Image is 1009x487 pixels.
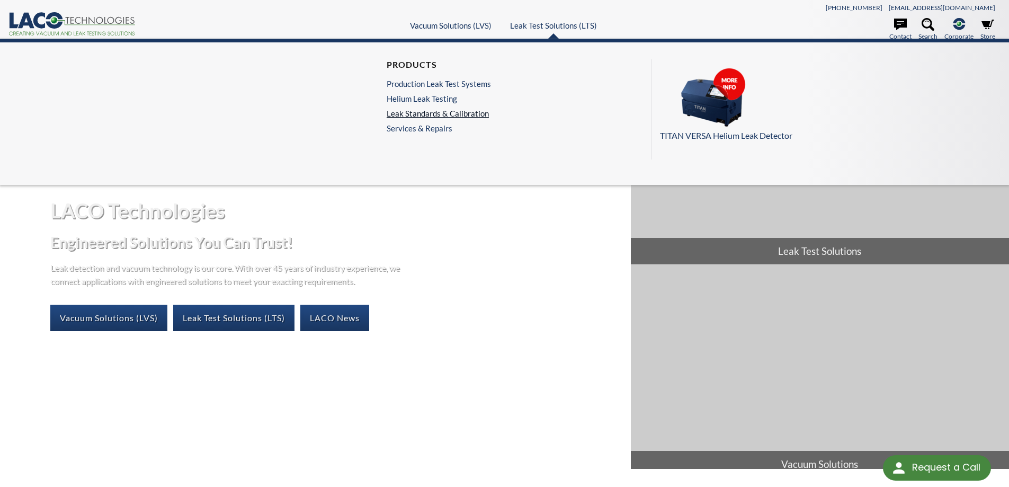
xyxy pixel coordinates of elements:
[387,59,491,70] h4: Products
[50,233,622,252] h2: Engineered Solutions You Can Trust!
[660,68,989,143] a: TITAN VERSA Helium Leak Detector
[912,455,980,480] div: Request a Call
[300,305,369,331] a: LACO News
[50,305,167,331] a: Vacuum Solutions (LVS)
[944,31,974,41] span: Corporate
[883,455,991,481] div: Request a Call
[631,265,1009,477] a: Vacuum Solutions
[510,21,597,30] a: Leak Test Solutions (LTS)
[173,305,294,331] a: Leak Test Solutions (LTS)
[889,18,912,41] a: Contact
[918,18,937,41] a: Search
[387,79,491,88] a: Production Leak Test Systems
[50,261,405,288] p: Leak detection and vacuum technology is our core. With over 45 years of industry experience, we c...
[387,94,491,103] a: Helium Leak Testing
[387,109,491,118] a: Leak Standards & Calibration
[631,451,1009,477] span: Vacuum Solutions
[889,4,995,12] a: [EMAIL_ADDRESS][DOMAIN_NAME]
[826,4,882,12] a: [PHONE_NUMBER]
[890,459,907,476] img: round button
[631,238,1009,264] span: Leak Test Solutions
[50,198,622,224] h1: LACO Technologies
[980,18,995,41] a: Store
[387,123,496,133] a: Services & Repairs
[660,129,989,143] p: TITAN VERSA Helium Leak Detector
[660,68,766,127] img: Menu_Pods_TV.png
[410,21,492,30] a: Vacuum Solutions (LVS)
